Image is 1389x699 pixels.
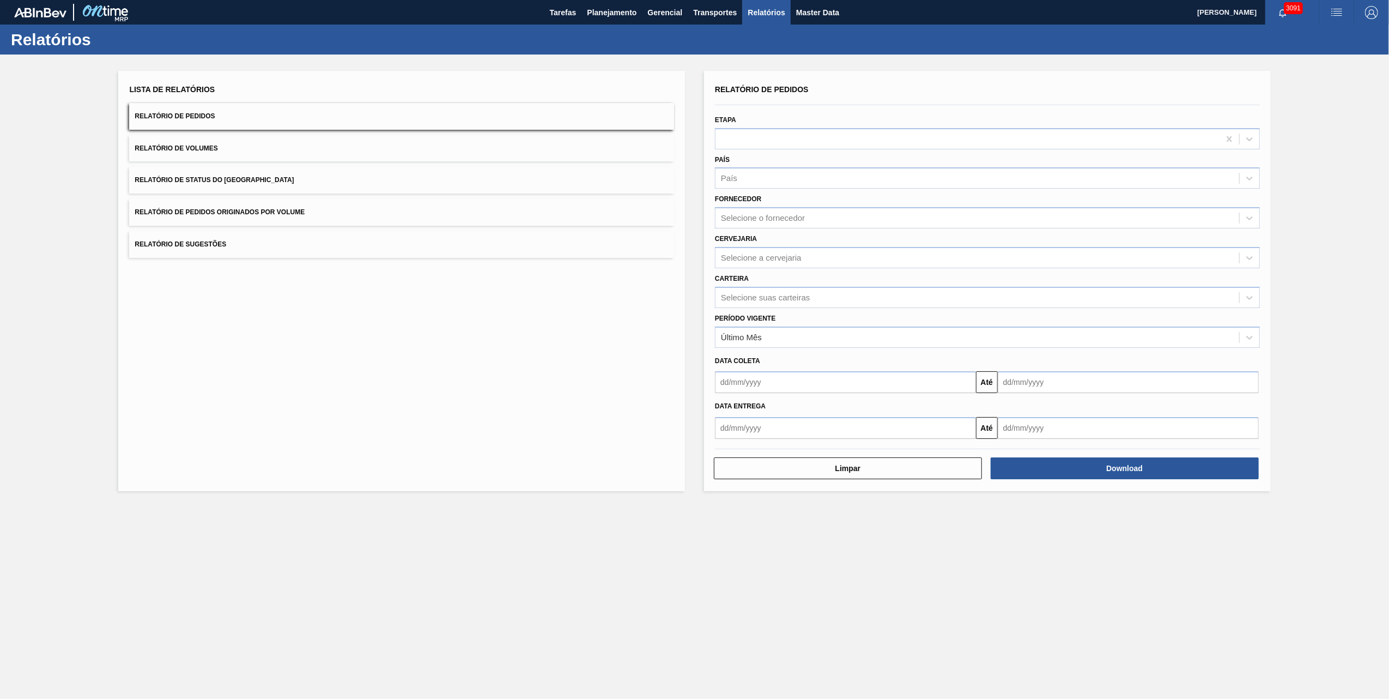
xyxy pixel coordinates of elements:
[998,371,1259,393] input: dd/mm/yyyy
[715,85,809,94] span: Relatório de Pedidos
[129,231,674,258] button: Relatório de Sugestões
[135,176,294,184] span: Relatório de Status do [GEOGRAPHIC_DATA]
[715,156,730,164] label: País
[714,457,982,479] button: Limpar
[721,174,737,183] div: País
[648,6,683,19] span: Gerencial
[14,8,66,17] img: TNhmsLtSVTkK8tSr43FrP2fwEKptu5GPRR3wAAAABJRU5ErkJggg==
[135,144,217,152] span: Relatório de Volumes
[129,135,674,162] button: Relatório de Volumes
[135,112,215,120] span: Relatório de Pedidos
[693,6,737,19] span: Transportes
[1284,2,1303,14] span: 3091
[1330,6,1343,19] img: userActions
[1365,6,1378,19] img: Logout
[715,116,736,124] label: Etapa
[991,457,1259,479] button: Download
[135,240,226,248] span: Relatório de Sugestões
[721,253,802,262] div: Selecione a cervejaria
[796,6,839,19] span: Master Data
[1265,5,1300,20] button: Notificações
[715,417,976,439] input: dd/mm/yyyy
[998,417,1259,439] input: dd/mm/yyyy
[976,371,998,393] button: Até
[715,371,976,393] input: dd/mm/yyyy
[129,167,674,194] button: Relatório de Status do [GEOGRAPHIC_DATA]
[129,103,674,130] button: Relatório de Pedidos
[721,214,805,223] div: Selecione o fornecedor
[715,357,760,365] span: Data coleta
[129,85,215,94] span: Lista de Relatórios
[715,235,757,243] label: Cervejaria
[550,6,577,19] span: Tarefas
[135,208,305,216] span: Relatório de Pedidos Originados por Volume
[748,6,785,19] span: Relatórios
[715,275,749,282] label: Carteira
[715,402,766,410] span: Data entrega
[587,6,636,19] span: Planejamento
[721,333,762,342] div: Último Mês
[129,199,674,226] button: Relatório de Pedidos Originados por Volume
[11,33,204,46] h1: Relatórios
[715,195,761,203] label: Fornecedor
[715,315,775,322] label: Período Vigente
[721,293,810,302] div: Selecione suas carteiras
[976,417,998,439] button: Até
